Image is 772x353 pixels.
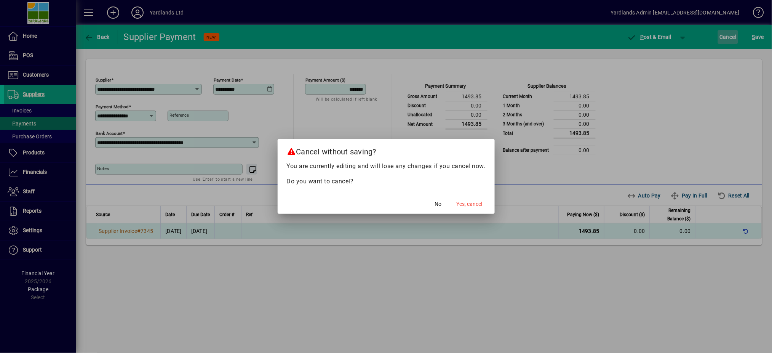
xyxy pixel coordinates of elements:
[457,200,483,208] span: Yes, cancel
[287,177,486,186] p: Do you want to cancel?
[454,197,486,211] button: Yes, cancel
[287,162,486,171] p: You are currently editing and will lose any changes if you cancel now.
[435,200,442,208] span: No
[278,139,495,161] h2: Cancel without saving?
[426,197,451,211] button: No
